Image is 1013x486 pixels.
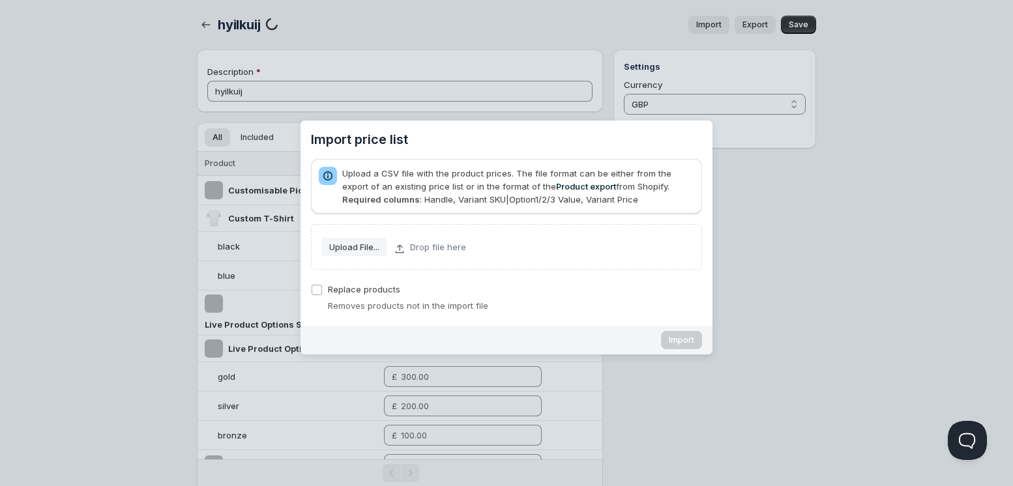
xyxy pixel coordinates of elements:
span: Removes products not in the import file [328,300,488,311]
vaadin-button: Upload File... [322,238,387,256]
span: Drop file here [410,242,466,252]
vaadin-dialog-overlay: Import price list [10,10,1003,476]
span: Replace products [328,284,400,294]
a: Product export [556,181,616,192]
div: Upload a CSV file with the product prices. The file format can be either from the export of an ex... [342,167,694,206]
b: Required columns [342,194,420,205]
